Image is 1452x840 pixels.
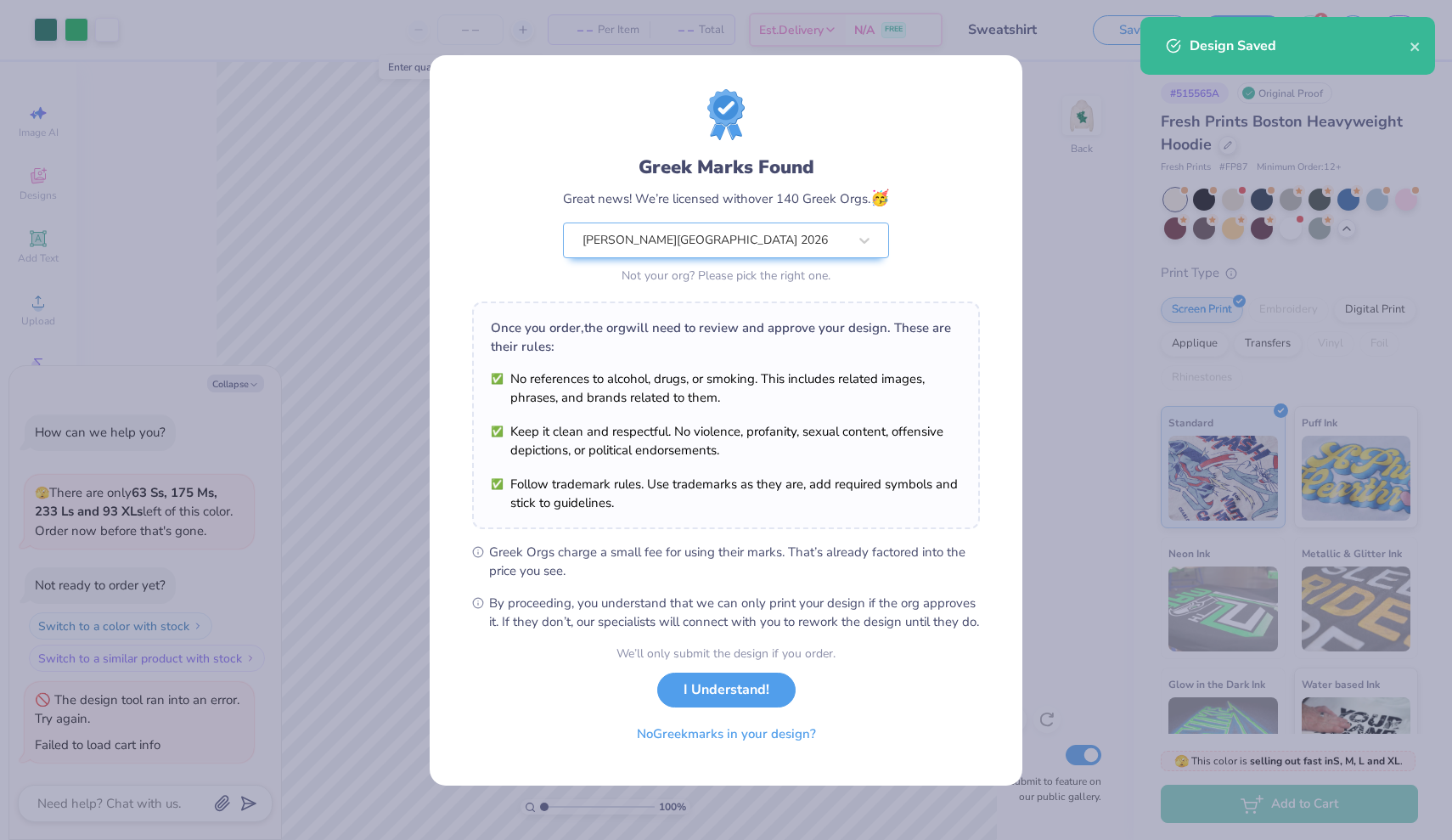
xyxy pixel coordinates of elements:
[491,422,961,459] li: Keep it clean and respectful. No violence, profanity, sexual content, offensive depictions, or po...
[491,369,961,407] li: No references to alcohol, drugs, or smoking. This includes related images, phrases, and brands re...
[870,188,889,208] span: 🥳
[1410,36,1421,56] button: close
[563,267,889,285] div: Not your org? Please pick the right one.
[491,319,961,356] div: Once you order, the org will need to review and approve your design. These are their rules:
[622,717,830,752] button: NoGreekmarks in your design?
[1190,36,1410,56] div: Design Saved
[489,594,980,631] span: By proceeding, you understand that we can only print your design if the org approves it. If they ...
[657,673,796,708] button: I Understand!
[563,187,889,210] div: Great news! We’re licensed with over 140 Greek Orgs.
[707,89,745,140] img: license-marks-badge.png
[563,154,889,181] div: Greek Marks Found
[491,475,961,512] li: Follow trademark rules. Use trademarks as they are, add required symbols and stick to guidelines.
[616,645,836,662] div: We’ll only submit the design if you order.
[489,543,980,580] span: Greek Orgs charge a small fee for using their marks. That’s already factored into the price you see.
